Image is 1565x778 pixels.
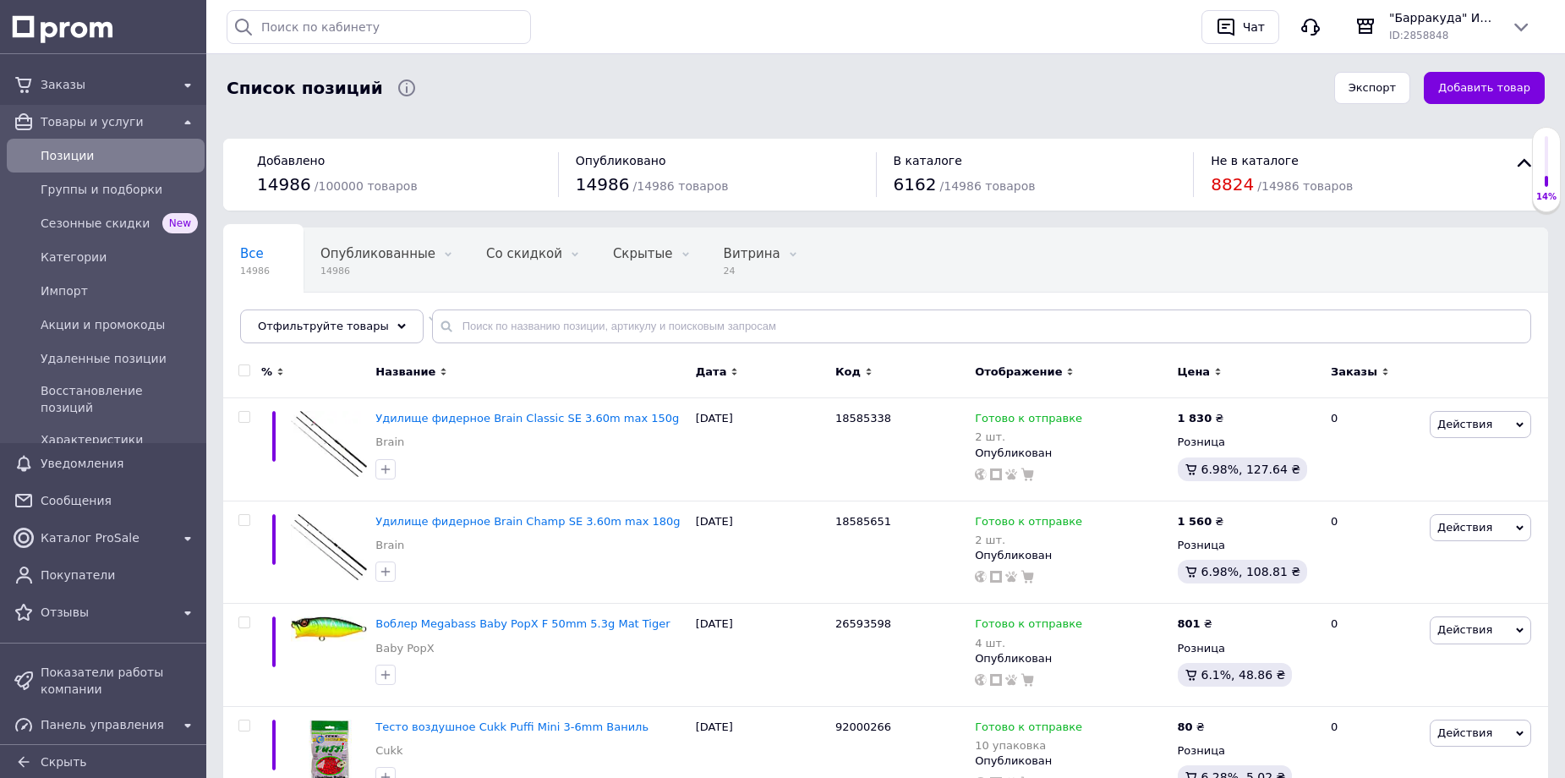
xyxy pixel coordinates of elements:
div: 0 [1321,501,1425,604]
span: "Барракуда" Интернет-магазин [1389,9,1497,26]
span: Характеристики [41,431,198,448]
span: Действия [1437,726,1492,739]
a: Удилище фидерное Brain Champ SE 3.60m max 180g [375,515,680,528]
span: Категории [41,249,198,266]
span: Готово к отправке [975,720,1082,738]
span: В каталоге [894,154,962,167]
span: Сообщения [41,492,198,509]
img: Удилище фидерное Brain Classic SE 3.60m max 150g [291,411,367,477]
a: Brain [375,538,404,553]
div: [DATE] [692,398,831,501]
img: Удилище фидерное Brain Champ SE 3.60m max 180g [291,514,367,581]
span: Название [375,364,435,380]
div: 0 [1321,604,1425,707]
span: Тесто воздушное Cukk Puffi Mini 3-6mm Ваниль [375,720,648,733]
span: Опубликовано [576,154,666,167]
div: ₴ [1178,411,1224,426]
b: 801 [1178,617,1201,630]
span: ID: 2858848 [1389,30,1448,41]
div: Розница [1178,743,1317,759]
span: Код [835,364,861,380]
div: 10 упаковка [975,739,1082,752]
img: Воблер Megabass Baby PopX F 50mm 5.3g Mat Tiger [291,616,367,642]
span: / 14986 товаров [633,179,729,193]
span: Панель управления [41,716,171,733]
span: Не в каталоге [1211,154,1299,167]
span: Уведомления [41,455,198,472]
a: Cukk [375,743,402,759]
b: 80 [1178,720,1193,733]
span: Готово к отправке [975,412,1082,430]
input: Поиск по кабинету [227,10,531,44]
span: Отображение [975,364,1062,380]
div: [DATE] [692,501,831,604]
span: 14986 [576,174,630,194]
div: Опубликован [975,548,1168,563]
div: Опубликован [975,753,1168,769]
a: Brain [375,435,404,450]
a: Baby PopX [375,641,434,656]
span: Показатели работы компании [41,664,198,698]
span: Все [240,246,264,261]
div: 2 шт. [975,534,1082,546]
button: Чат [1201,10,1279,44]
span: Удаленные позиции [41,350,198,367]
span: Позиции [41,147,198,164]
span: Действия [1437,521,1492,534]
span: 8824 [1211,174,1254,194]
span: % [261,364,272,380]
div: 0 [1321,398,1425,501]
div: Опубликован [975,446,1168,461]
span: Акции и промокоды [41,316,198,333]
span: / 14986 товаров [1257,179,1353,193]
b: 1 830 [1178,412,1212,425]
span: Товары и услуги [41,113,171,130]
span: Дата [696,364,727,380]
div: 14% [1533,191,1560,203]
input: Поиск по названию позиции, артикулу и поисковым запросам [432,310,1531,343]
span: 6162 [894,174,937,194]
span: Восстановление позиций [41,382,198,416]
button: Экспорт [1334,72,1410,105]
span: Каталог ProSale [41,529,171,546]
div: ₴ [1178,514,1224,529]
span: Список позиций [227,76,383,101]
span: Сезонные скидки [41,215,156,232]
span: Скрыть [41,755,87,769]
div: Розница [1178,538,1317,553]
span: Опубликованные [320,246,435,261]
span: Покупатели [41,567,198,583]
span: 14986 [257,174,311,194]
a: Удилище фидерное Brain Classic SE 3.60m max 150g [375,412,679,425]
span: Скрытые [613,246,673,261]
span: 92000266 [835,720,891,733]
div: ₴ [1178,616,1212,632]
div: [DATE] [692,604,831,707]
span: Добавлено [257,154,325,167]
span: Действия [1437,623,1492,636]
a: Воблер Megabass Baby PopX F 50mm 5.3g Mat Tiger [375,617,670,630]
span: Готово к отправке [975,515,1082,533]
span: 14986 [320,265,435,277]
span: 6.98%, 108.81 ₴ [1201,565,1301,578]
span: Группы и подборки [41,181,198,198]
div: С заниженной ценой, Опубликованные [223,293,453,357]
span: Действия [1437,418,1492,430]
span: Отфильтруйте товары [258,320,389,332]
span: Готово к отправке [975,617,1082,635]
div: 2 шт. [975,430,1082,443]
span: С заниженной ценой, Оп... [240,310,419,326]
span: / 14986 товаров [940,179,1036,193]
div: 4 шт. [975,637,1082,649]
span: New [162,213,198,233]
b: 1 560 [1178,515,1212,528]
span: Заказы [41,76,171,93]
div: ₴ [1178,720,1205,735]
div: Опубликован [975,651,1168,666]
span: 14986 [240,265,270,277]
div: Чат [1239,14,1268,40]
span: 6.98%, 127.64 ₴ [1201,463,1301,476]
